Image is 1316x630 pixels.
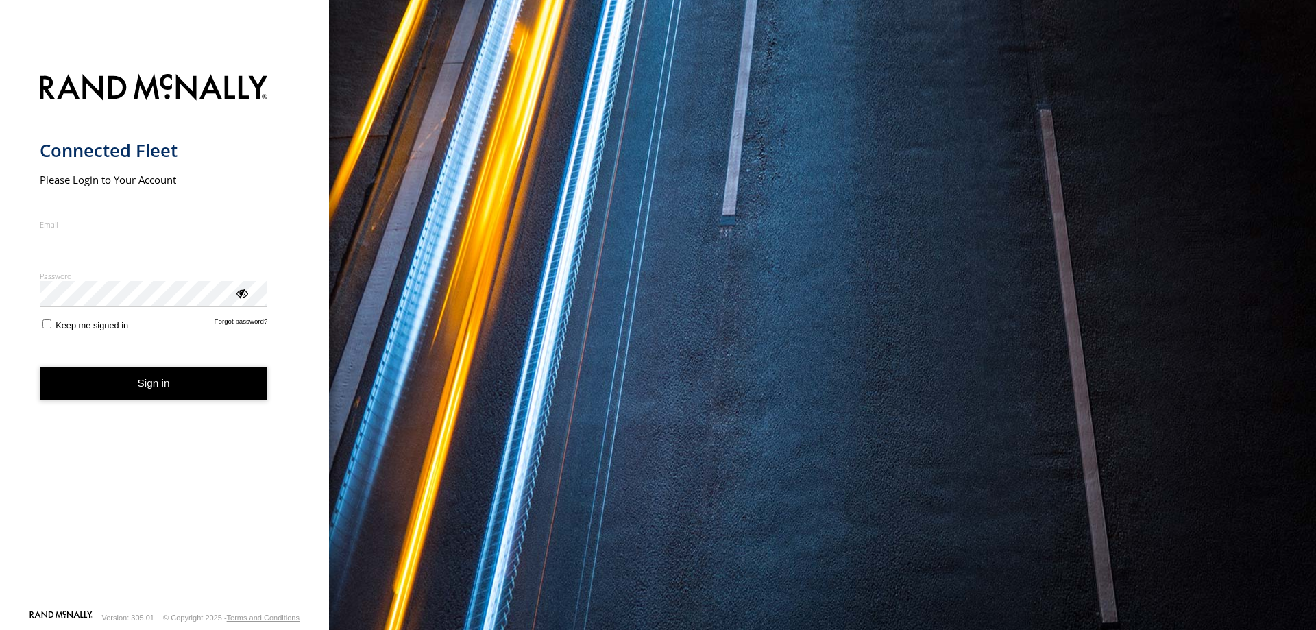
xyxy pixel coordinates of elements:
[40,271,268,281] label: Password
[40,139,268,162] h1: Connected Fleet
[215,317,268,330] a: Forgot password?
[40,71,268,106] img: Rand McNally
[40,173,268,186] h2: Please Login to Your Account
[163,614,300,622] div: © Copyright 2025 -
[40,367,268,400] button: Sign in
[29,611,93,625] a: Visit our Website
[42,319,51,328] input: Keep me signed in
[56,320,128,330] span: Keep me signed in
[234,286,248,300] div: ViewPassword
[102,614,154,622] div: Version: 305.01
[40,219,268,230] label: Email
[40,66,290,609] form: main
[227,614,300,622] a: Terms and Conditions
